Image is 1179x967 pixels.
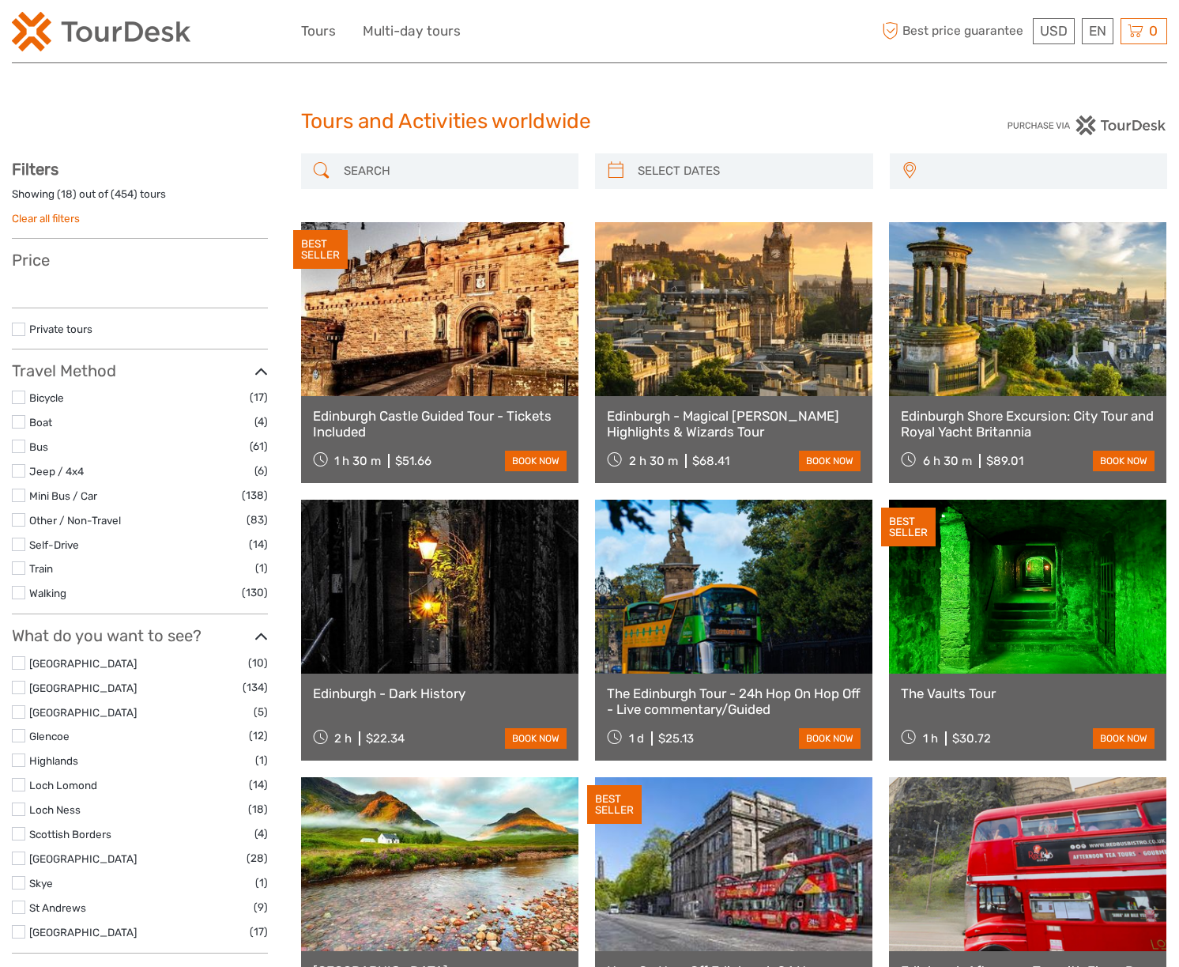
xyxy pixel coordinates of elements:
[629,454,678,468] span: 2 h 30 m
[901,686,1155,701] a: The Vaults Tour
[243,678,268,697] span: (134)
[334,454,381,468] span: 1 h 30 m
[12,187,268,211] div: Showing ( ) out of ( ) tours
[631,157,865,185] input: SELECT DATES
[1040,23,1068,39] span: USD
[29,682,137,694] a: [GEOGRAPHIC_DATA]
[293,230,348,270] div: BEST SELLER
[301,20,336,43] a: Tours
[505,728,567,749] a: book now
[249,727,268,745] span: (12)
[587,785,642,825] div: BEST SELLER
[247,511,268,529] span: (83)
[29,926,137,939] a: [GEOGRAPHIC_DATA]
[242,486,268,504] span: (138)
[29,877,53,890] a: Skye
[29,828,111,840] a: Scottish Borders
[1082,18,1113,44] div: EN
[255,559,268,577] span: (1)
[29,730,70,742] a: Glencoe
[29,901,86,914] a: St Andrews
[301,109,879,134] h1: Tours and Activities worldwide
[879,18,1030,44] span: Best price guarantee
[799,728,861,749] a: book now
[986,454,1023,468] div: $89.01
[254,898,268,916] span: (9)
[29,803,81,816] a: Loch Ness
[29,489,97,502] a: Mini Bus / Car
[12,251,268,270] h3: Price
[247,849,268,867] span: (28)
[607,408,861,440] a: Edinburgh - Magical [PERSON_NAME] Highlights & Wizards Tour
[250,437,268,455] span: (61)
[363,20,461,43] a: Multi-day tours
[629,731,644,746] span: 1 d
[313,408,567,440] a: Edinburgh Castle Guided Tour - Tickets Included
[248,800,268,818] span: (18)
[12,361,268,380] h3: Travel Method
[12,626,268,645] h3: What do you want to see?
[249,535,268,553] span: (14)
[255,751,268,769] span: (1)
[29,657,137,670] a: [GEOGRAPHIC_DATA]
[923,454,972,468] span: 6 h 30 m
[61,187,73,202] label: 18
[248,654,268,672] span: (10)
[254,462,268,480] span: (6)
[115,187,134,202] label: 454
[12,212,80,225] a: Clear all filters
[29,754,78,767] a: Highlands
[313,686,567,701] a: Edinburgh - Dark History
[29,706,137,719] a: [GEOGRAPHIC_DATA]
[1147,23,1160,39] span: 0
[1007,115,1167,135] img: PurchaseViaTourDesk.png
[505,451,567,471] a: book now
[29,416,52,429] a: Boat
[692,454,729,468] div: $68.41
[29,440,48,453] a: Bus
[607,686,861,718] a: The Edinburgh Tour - 24h Hop On Hop Off - Live commentary/Guided
[29,587,66,599] a: Walking
[29,852,137,865] a: [GEOGRAPHIC_DATA]
[395,454,431,468] div: $51.66
[250,388,268,406] span: (17)
[254,413,268,431] span: (4)
[29,538,79,551] a: Self-Drive
[952,731,991,746] div: $30.72
[250,923,268,941] span: (17)
[254,703,268,721] span: (5)
[12,160,58,179] strong: Filters
[29,391,64,404] a: Bicycle
[29,562,53,575] a: Train
[29,514,121,527] a: Other / Non-Travel
[337,157,571,185] input: SEARCH
[29,465,84,478] a: Jeep / 4x4
[12,12,190,51] img: 2254-3441b4b5-4e5f-4d00-b396-31f1d84a6ebf_logo_small.png
[881,508,936,547] div: BEST SELLER
[1093,728,1155,749] a: book now
[1093,451,1155,471] a: book now
[658,731,694,746] div: $25.13
[249,776,268,794] span: (14)
[366,731,405,746] div: $22.34
[255,874,268,892] span: (1)
[29,779,97,791] a: Loch Lomond
[29,323,92,335] a: Private tours
[254,825,268,843] span: (4)
[901,408,1155,440] a: Edinburgh Shore Excursion: City Tour and Royal Yacht Britannia
[242,584,268,602] span: (130)
[923,731,938,746] span: 1 h
[799,451,861,471] a: book now
[334,731,352,746] span: 2 h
